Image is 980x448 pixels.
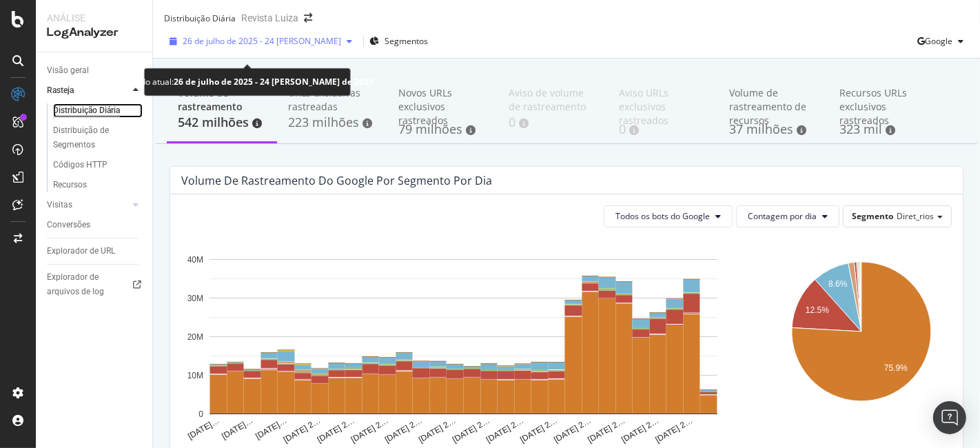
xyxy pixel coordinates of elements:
[748,210,817,222] font: Contagem por dia
[47,218,90,232] div: Conversões
[775,238,949,445] svg: Um gráfico.
[187,332,203,342] text: 20M
[187,255,203,265] text: 40M
[183,35,341,47] font: 26 de julho de 2025 - 24 [PERSON_NAME]
[53,123,132,152] div: Distribuição de Segmentos
[288,86,360,113] font: URLs exclusivas rastreadas
[53,180,87,190] font: Recursos
[47,65,89,75] font: Visão geral
[47,63,143,78] a: Visão geral
[839,86,907,127] font: Recursos URLs exclusivos rastreados
[398,121,462,137] font: 79 milhões
[53,178,143,192] a: Recursos
[178,86,243,113] font: Volume de rastreamento
[181,238,746,445] svg: Um gráfico.
[187,294,203,303] text: 30M
[178,114,249,130] font: 542 milhões
[806,305,829,315] text: 12.5%
[47,83,129,98] a: Rasteja
[198,409,203,419] text: 0
[604,205,733,227] button: Todos os bots do Google
[47,270,143,299] a: Explorador de arquivos de log
[615,210,710,222] font: Todos os bots do Google
[53,158,143,172] a: Códigos HTTP
[509,114,515,130] font: 0
[53,160,108,170] font: Códigos HTTP
[839,121,882,137] font: 323 mil
[828,279,848,289] text: 8.6%
[619,86,668,127] font: Aviso URLs exclusivos rastreados
[884,363,908,373] text: 75.9%
[47,218,143,232] a: Conversões
[288,114,359,130] font: 223 milhões
[385,35,428,47] font: Segmentos
[47,85,74,95] font: Rasteja
[47,246,115,256] font: Explorador de URL
[53,105,120,115] font: Distribuição Diária
[53,158,108,172] div: Códigos HTTP
[164,12,236,24] font: Distribuição Diária
[53,123,143,152] a: Distribuição de Segmentos
[736,205,839,227] button: Contagem por dia
[47,83,74,98] div: Rasteja
[47,198,129,212] a: Visitas
[53,125,109,150] font: Distribuição de Segmentos
[121,77,174,88] font: Período atual:
[47,198,72,212] div: Visitas
[174,77,374,88] font: 26 de julho de 2025 - 24 [PERSON_NAME] de 2025
[187,371,203,380] text: 10M
[47,12,85,23] font: Análise
[47,63,89,78] div: Visão geral
[47,220,90,230] font: Conversões
[47,244,115,258] div: Explorador de URL
[47,270,132,299] div: Explorador de arquivos de log
[729,86,806,127] font: Volume de rastreamento de recursos
[729,121,793,137] font: 37 milhões
[917,30,969,52] button: Google
[53,103,120,118] div: Distribuição Diária
[369,30,428,52] button: Segmentos
[47,27,119,38] font: LogAnalyzer
[304,13,312,23] div: seta para a direita-seta para a esquerda
[852,210,893,222] font: Segmento
[53,103,143,118] a: Distribuição Diária
[47,272,104,296] font: Explorador de arquivos de log
[509,86,586,113] font: Aviso de volume de rastreamento
[933,401,966,434] div: Abra o Intercom Messenger
[925,35,952,47] font: Google
[398,86,452,127] font: Novos URLs exclusivos rastreados
[164,30,358,52] button: 26 de julho de 2025 - 24 [PERSON_NAME]
[181,173,492,188] font: Volume de rastreamento do Google por segmento por dia
[241,12,298,23] font: Revista Luiza
[47,244,143,258] a: Explorador de URL
[53,178,87,192] div: Recursos
[619,121,626,137] font: 0
[47,200,72,210] font: Visitas
[897,210,934,222] font: Diret_rios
